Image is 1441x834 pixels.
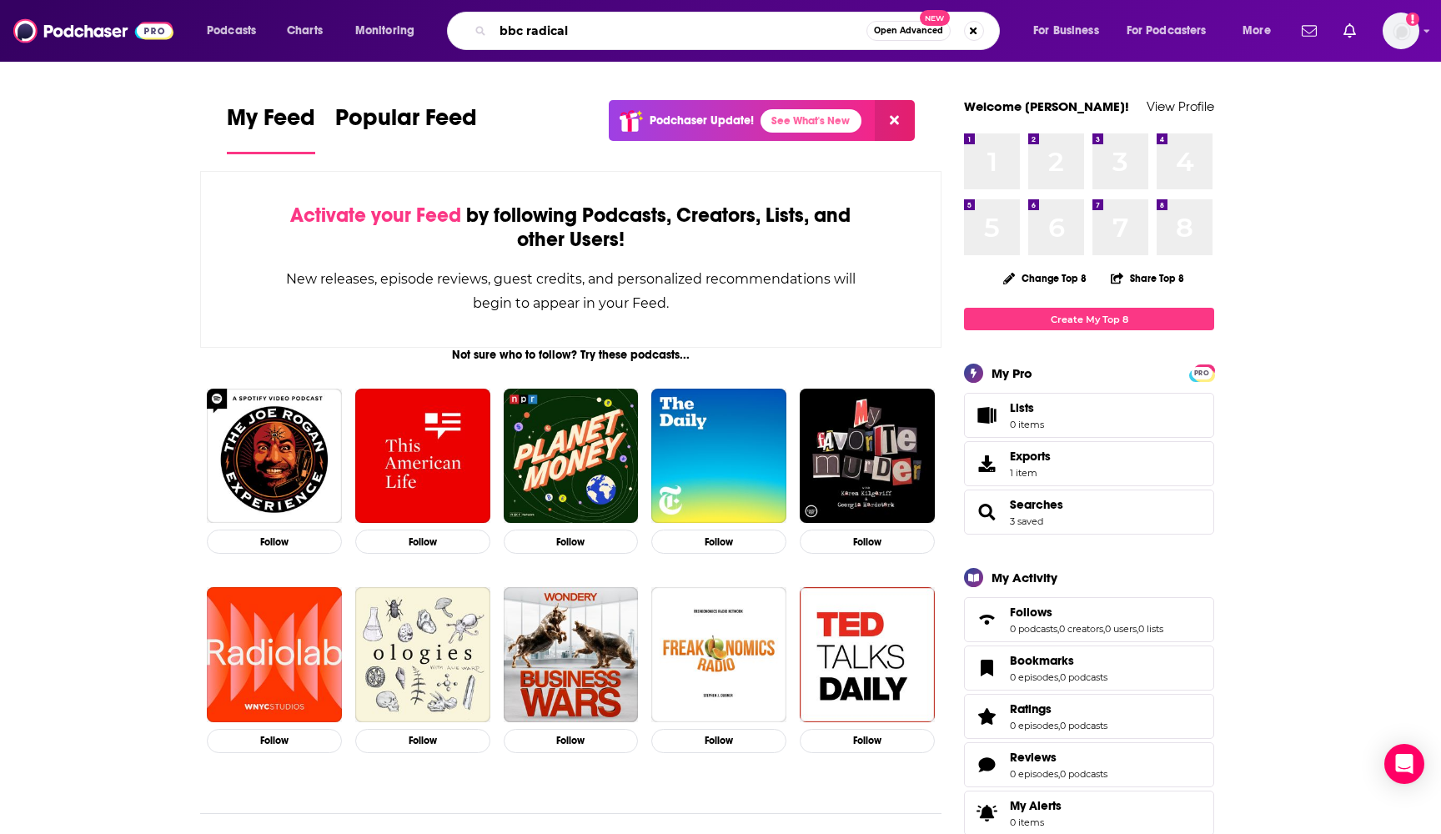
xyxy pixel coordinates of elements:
button: open menu [1022,18,1120,44]
a: 0 podcasts [1010,623,1057,635]
a: 0 episodes [1010,768,1058,780]
a: Reviews [1010,750,1107,765]
span: Searches [964,490,1214,535]
img: Planet Money [504,389,639,524]
img: Ologies with Alie Ward [355,587,490,722]
button: Follow [800,729,935,753]
button: Follow [504,530,639,554]
a: Bookmarks [1010,653,1107,668]
span: , [1103,623,1105,635]
span: 0 items [1010,419,1044,430]
span: Follows [964,597,1214,642]
a: Show notifications dropdown [1295,17,1323,45]
span: Exports [1010,449,1051,464]
a: 0 creators [1059,623,1103,635]
span: PRO [1192,367,1212,379]
span: Reviews [1010,750,1057,765]
a: Follows [1010,605,1163,620]
svg: Add a profile image [1406,13,1419,26]
span: Charts [287,19,323,43]
a: Searches [970,500,1003,524]
div: Not sure who to follow? Try these podcasts... [200,348,941,362]
a: Welcome [PERSON_NAME]! [964,98,1129,114]
a: 3 saved [1010,515,1043,527]
img: User Profile [1383,13,1419,49]
span: , [1058,671,1060,683]
img: The Daily [651,389,786,524]
span: Exports [970,452,1003,475]
a: Charts [276,18,333,44]
a: Bookmarks [970,656,1003,680]
a: 0 episodes [1010,720,1058,731]
a: 0 podcasts [1060,768,1107,780]
a: TED Talks Daily [800,587,935,722]
span: Reviews [964,742,1214,787]
a: Ratings [970,705,1003,728]
span: Follows [1010,605,1052,620]
button: Follow [651,530,786,554]
img: Podchaser - Follow, Share and Rate Podcasts [13,15,173,47]
button: Share Top 8 [1110,262,1185,294]
a: Ratings [1010,701,1107,716]
button: Follow [207,530,342,554]
span: My Alerts [1010,798,1062,813]
span: More [1243,19,1271,43]
span: Podcasts [207,19,256,43]
span: Lists [970,404,1003,427]
a: Lists [964,393,1214,438]
p: Podchaser Update! [650,113,754,128]
img: Radiolab [207,587,342,722]
button: Follow [207,729,342,753]
span: Ratings [964,694,1214,739]
img: This American Life [355,389,490,524]
span: , [1058,768,1060,780]
button: Show profile menu [1383,13,1419,49]
span: Lists [1010,400,1034,415]
div: Open Intercom Messenger [1384,744,1424,784]
button: Follow [355,729,490,753]
button: open menu [344,18,436,44]
a: Searches [1010,497,1063,512]
span: For Podcasters [1127,19,1207,43]
a: 0 podcasts [1060,720,1107,731]
span: 1 item [1010,467,1051,479]
div: My Activity [992,570,1057,585]
button: Change Top 8 [993,268,1097,289]
button: open menu [1231,18,1292,44]
a: The Joe Rogan Experience [207,389,342,524]
input: Search podcasts, credits, & more... [493,18,866,44]
span: New [920,10,950,26]
img: My Favorite Murder with Karen Kilgariff and Georgia Hardstark [800,389,935,524]
span: , [1057,623,1059,635]
a: Create My Top 8 [964,308,1214,330]
a: My Feed [227,103,315,154]
a: View Profile [1147,98,1214,114]
div: by following Podcasts, Creators, Lists, and other Users! [284,203,857,252]
button: Follow [651,729,786,753]
span: Bookmarks [1010,653,1074,668]
span: Monitoring [355,19,414,43]
a: See What's New [761,109,861,133]
img: Business Wars [504,587,639,722]
div: My Pro [992,365,1032,381]
span: Bookmarks [964,646,1214,691]
a: 0 users [1105,623,1137,635]
span: Activate your Feed [290,203,461,228]
button: Follow [355,530,490,554]
span: Open Advanced [874,27,943,35]
span: Logged in as kkade [1383,13,1419,49]
a: Show notifications dropdown [1337,17,1363,45]
a: Follows [970,608,1003,631]
span: For Business [1033,19,1099,43]
span: My Feed [227,103,315,142]
a: 0 episodes [1010,671,1058,683]
a: Popular Feed [335,103,477,154]
button: Follow [800,530,935,554]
